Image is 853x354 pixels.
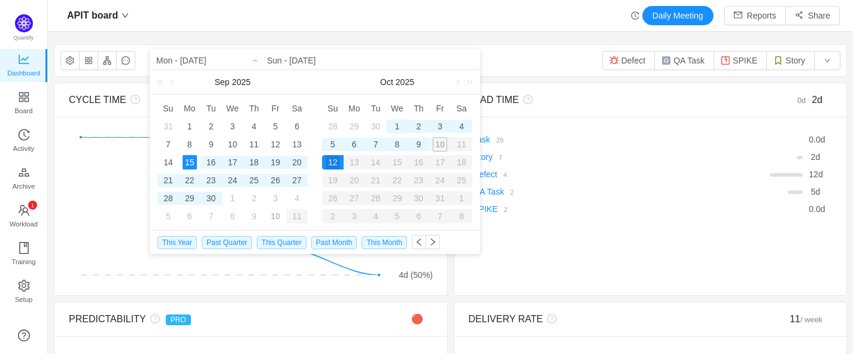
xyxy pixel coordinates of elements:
td: September 3, 2025 [222,117,244,135]
td: September 28, 2025 [322,117,344,135]
div: 31 [161,119,175,134]
td: September 9, 2025 [201,135,222,153]
span: 11 [790,314,822,324]
img: Quantify [15,14,33,32]
div: 22 [387,173,408,187]
button: icon: apartment [98,51,117,70]
img: 11615 [773,56,783,65]
div: 27 [344,191,365,205]
td: September 13, 2025 [286,135,308,153]
span: Activity [13,137,34,161]
img: 11603 [609,56,619,65]
span: Fr [429,103,451,114]
span: Archive [13,174,35,198]
th: Sun [322,99,344,117]
a: 2025 [230,70,251,94]
div: 28 [326,119,340,134]
td: September 29, 2025 [179,189,201,207]
div: 11 [451,137,472,152]
i: icon: question-circle [519,95,533,104]
a: Next month (PageDown) [451,70,462,94]
div: 8 [451,209,472,223]
button: SPIKE [714,51,767,70]
div: 17 [225,155,239,170]
td: September 4, 2025 [243,117,265,135]
a: Last year (Control + left) [154,70,170,94]
th: Sun [157,99,179,117]
td: October 10, 2025 [429,135,451,153]
small: 4 [503,171,507,178]
td: October 15, 2025 [387,153,408,171]
span: Past Month [311,236,357,249]
a: 7 [493,152,502,162]
button: icon: right [426,235,440,249]
button: icon: down [814,51,840,70]
td: September 26, 2025 [265,171,286,189]
td: October 19, 2025 [322,171,344,189]
span: 5 [810,187,815,196]
span: LEAD TIME [469,95,519,105]
td: October 7, 2025 [201,207,222,225]
td: September 24, 2025 [222,171,244,189]
div: 3 [433,119,447,134]
div: 21 [365,173,387,187]
i: icon: question-circle [543,314,557,323]
a: Sep [213,70,230,94]
button: icon: appstore [79,51,98,70]
td: September 6, 2025 [286,117,308,135]
div: 11 [286,209,308,223]
div: 7 [429,209,451,223]
td: September 1, 2025 [179,117,201,135]
small: 7 [499,154,502,161]
th: Thu [408,99,429,117]
td: October 20, 2025 [344,171,365,189]
div: 12 [322,155,344,170]
div: 20 [290,155,304,170]
td: October 21, 2025 [365,171,387,189]
div: 5 [387,209,408,223]
a: SPIKE [473,204,497,214]
span: Th [408,103,429,114]
div: 7 [161,137,175,152]
img: 11604 [721,56,730,65]
small: 0d [797,96,812,105]
div: 4 [290,191,304,205]
span: Mo [179,103,201,114]
div: 23 [408,173,429,187]
td: October 1, 2025 [387,117,408,135]
a: QA Task [473,187,504,196]
td: September 12, 2025 [265,135,286,153]
div: 1 [390,119,404,134]
a: icon: question-circle [18,329,30,341]
span: 2 [810,152,815,162]
div: 1 [183,119,197,134]
span: This Month [362,236,406,249]
div: 6 [347,137,362,152]
a: Oct [379,70,394,94]
div: 19 [268,155,283,170]
th: Wed [222,99,244,117]
sup: 1 [28,201,37,210]
div: 5 [326,137,340,152]
div: 7 [369,137,383,152]
td: September 23, 2025 [201,171,222,189]
span: Fr [265,103,286,114]
td: October 11, 2025 [451,135,472,153]
td: October 27, 2025 [344,189,365,207]
td: September 5, 2025 [265,117,286,135]
td: October 14, 2025 [365,153,387,171]
td: October 24, 2025 [429,171,451,189]
a: 28 [490,135,503,144]
td: August 31, 2025 [157,117,179,135]
span: 0.0 [809,204,820,214]
span: We [387,103,408,114]
a: 2 [498,204,508,214]
div: 9 [204,137,218,152]
th: Sat [286,99,308,117]
a: Next year (Control + right) [460,70,475,94]
div: 30 [408,191,429,205]
td: September 7, 2025 [157,135,179,153]
td: October 11, 2025 [286,207,308,225]
a: Defect [473,170,497,179]
input: End date [267,53,473,68]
